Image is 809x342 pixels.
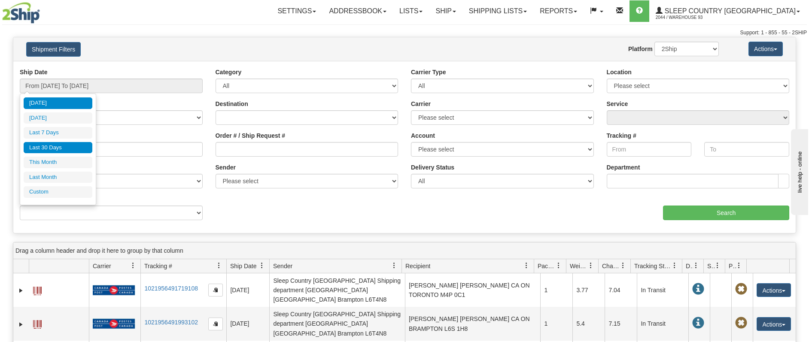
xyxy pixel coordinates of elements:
[411,100,431,108] label: Carrier
[387,258,401,273] a: Sender filter column settings
[144,319,198,326] a: 1021956491993102
[24,142,92,154] li: Last 30 Days
[216,131,286,140] label: Order # / Ship Request #
[605,307,637,340] td: 7.15
[208,318,223,330] button: Copy to clipboard
[628,45,653,53] label: Platform
[732,258,746,273] a: Pickup Status filter column settings
[2,29,807,36] div: Support: 1 - 855 - 55 - 2SHIP
[13,242,796,259] div: grid grouping header
[789,127,808,215] iframe: chat widget
[255,258,269,273] a: Ship Date filter column settings
[93,262,111,270] span: Carrier
[686,262,693,270] span: Delivery Status
[93,318,135,329] img: 20 - Canada Post
[692,317,704,329] span: In Transit
[144,285,198,292] a: 1021956491719108
[551,258,566,273] a: Packages filter column settings
[602,262,620,270] span: Charge
[24,97,92,109] li: [DATE]
[607,131,636,140] label: Tracking #
[607,142,692,157] input: From
[519,258,534,273] a: Recipient filter column settings
[710,258,725,273] a: Shipment Issues filter column settings
[2,2,40,24] img: logo2044.jpg
[540,307,572,340] td: 1
[462,0,533,22] a: Shipping lists
[273,262,292,270] span: Sender
[322,0,393,22] a: Addressbook
[649,0,806,22] a: Sleep Country [GEOGRAPHIC_DATA] 2044 / Warehouse 93
[405,307,541,340] td: [PERSON_NAME] [PERSON_NAME] CA ON BRAMPTON L6S 1H8
[663,7,796,15] span: Sleep Country [GEOGRAPHIC_DATA]
[33,283,42,297] a: Label
[735,317,747,329] span: Pickup Not Assigned
[26,42,81,57] button: Shipment Filters
[572,273,605,307] td: 3.77
[757,317,791,331] button: Actions
[24,127,92,139] li: Last 7 Days
[6,7,79,14] div: live help - online
[216,100,248,108] label: Destination
[605,273,637,307] td: 7.04
[411,163,454,172] label: Delivery Status
[729,262,736,270] span: Pickup Status
[689,258,703,273] a: Delivery Status filter column settings
[692,283,704,295] span: In Transit
[411,131,435,140] label: Account
[405,273,541,307] td: [PERSON_NAME] [PERSON_NAME] CA ON TORONTO M4P 0C1
[230,262,256,270] span: Ship Date
[144,262,172,270] span: Tracking #
[607,100,628,108] label: Service
[33,316,42,330] a: Label
[24,186,92,198] li: Custom
[216,68,242,76] label: Category
[271,0,322,22] a: Settings
[405,262,430,270] span: Recipient
[538,262,556,270] span: Packages
[704,142,789,157] input: To
[269,307,405,340] td: Sleep Country [GEOGRAPHIC_DATA] Shipping department [GEOGRAPHIC_DATA] [GEOGRAPHIC_DATA] Brampton ...
[607,68,632,76] label: Location
[17,320,25,329] a: Expand
[393,0,429,22] a: Lists
[24,157,92,168] li: This Month
[667,258,682,273] a: Tracking Status filter column settings
[570,262,588,270] span: Weight
[24,112,92,124] li: [DATE]
[540,273,572,307] td: 1
[656,13,720,22] span: 2044 / Warehouse 93
[748,42,783,56] button: Actions
[533,0,584,22] a: Reports
[637,273,688,307] td: In Transit
[126,258,140,273] a: Carrier filter column settings
[411,68,446,76] label: Carrier Type
[616,258,630,273] a: Charge filter column settings
[584,258,598,273] a: Weight filter column settings
[208,284,223,297] button: Copy to clipboard
[637,307,688,340] td: In Transit
[212,258,226,273] a: Tracking # filter column settings
[607,163,640,172] label: Department
[93,285,135,296] img: 20 - Canada Post
[17,286,25,295] a: Expand
[572,307,605,340] td: 5.4
[20,68,48,76] label: Ship Date
[707,262,715,270] span: Shipment Issues
[269,273,405,307] td: Sleep Country [GEOGRAPHIC_DATA] Shipping department [GEOGRAPHIC_DATA] [GEOGRAPHIC_DATA] Brampton ...
[634,262,672,270] span: Tracking Status
[226,307,269,340] td: [DATE]
[735,283,747,295] span: Pickup Not Assigned
[663,206,789,220] input: Search
[24,172,92,183] li: Last Month
[226,273,269,307] td: [DATE]
[216,163,236,172] label: Sender
[429,0,462,22] a: Ship
[757,283,791,297] button: Actions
